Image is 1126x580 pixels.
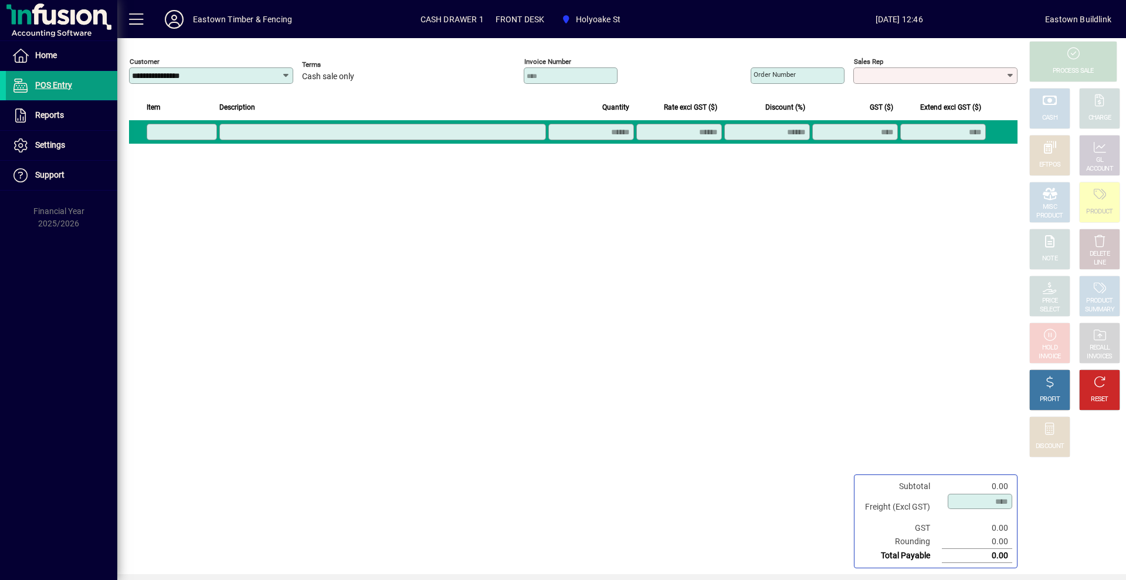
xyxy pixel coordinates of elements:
span: Settings [35,140,65,150]
span: POS Entry [35,80,72,90]
div: Eastown Buildlink [1045,10,1111,29]
div: RESET [1091,395,1108,404]
div: DISCOUNT [1036,442,1064,451]
a: Support [6,161,117,190]
div: Eastown Timber & Fencing [193,10,292,29]
mat-label: Sales rep [854,57,883,66]
div: PRICE [1042,297,1058,306]
div: CASH [1042,114,1057,123]
span: Discount (%) [765,101,805,114]
span: Terms [302,61,372,69]
span: Extend excl GST ($) [920,101,981,114]
td: 0.00 [942,480,1012,493]
span: FRONT DESK [496,10,545,29]
div: ACCOUNT [1086,165,1113,174]
span: Holyoake St [557,9,625,30]
td: GST [859,521,942,535]
div: RECALL [1090,344,1110,352]
a: Reports [6,101,117,130]
div: PRODUCT [1086,297,1113,306]
span: Rate excl GST ($) [664,101,717,114]
span: Item [147,101,161,114]
div: INVOICES [1087,352,1112,361]
div: GL [1096,156,1104,165]
div: INVOICE [1039,352,1060,361]
mat-label: Order number [754,70,796,79]
div: HOLD [1042,344,1057,352]
span: Cash sale only [302,72,354,82]
span: Support [35,170,65,179]
mat-label: Customer [130,57,160,66]
div: PROFIT [1040,395,1060,404]
span: Description [219,101,255,114]
a: Home [6,41,117,70]
span: Holyoake St [576,10,620,29]
button: Profile [155,9,193,30]
span: GST ($) [870,101,893,114]
span: Home [35,50,57,60]
mat-label: Invoice number [524,57,571,66]
td: 0.00 [942,535,1012,549]
div: PRODUCT [1036,212,1063,221]
span: [DATE] 12:46 [753,10,1045,29]
span: CASH DRAWER 1 [420,10,484,29]
td: 0.00 [942,549,1012,563]
div: DELETE [1090,250,1110,259]
td: Total Payable [859,549,942,563]
div: CHARGE [1088,114,1111,123]
div: EFTPOS [1039,161,1061,169]
div: PROCESS SALE [1053,67,1094,76]
div: MISC [1043,203,1057,212]
td: Subtotal [859,480,942,493]
td: 0.00 [942,521,1012,535]
span: Reports [35,110,64,120]
div: NOTE [1042,255,1057,263]
td: Rounding [859,535,942,549]
div: SUMMARY [1085,306,1114,314]
div: LINE [1094,259,1105,267]
div: PRODUCT [1086,208,1113,216]
td: Freight (Excl GST) [859,493,942,521]
span: Quantity [602,101,629,114]
a: Settings [6,131,117,160]
div: SELECT [1040,306,1060,314]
